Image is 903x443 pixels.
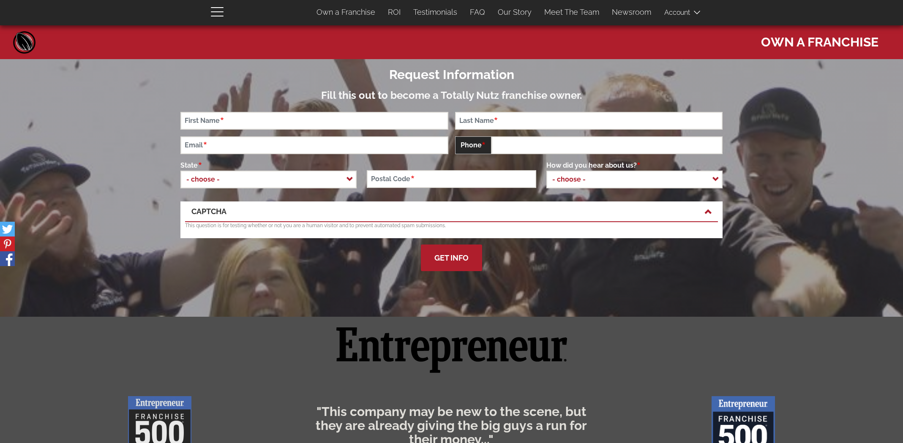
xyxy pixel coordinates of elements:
h3: Fill this out to become a Totally Nutz franchise owner. [180,90,722,101]
span: How did you hear about us? [546,161,641,169]
a: Newsroom [606,3,657,21]
span: Phone [455,136,491,154]
a: FAQ [464,3,491,21]
input: Postal Code [367,170,536,188]
a: Meet The Team [538,3,606,21]
span: Own a Franchise [761,30,878,51]
a: CAPTCHA [191,206,711,217]
input: Last Name [455,112,723,130]
p: This question is for testing whether or not you are a human visitor and to prevent automated spam... [185,222,717,229]
a: Testimonials [407,3,464,21]
a: Own a Franchise [310,3,382,21]
span: State [180,161,202,169]
img: Entrepreneur Magazine Logo [330,304,573,396]
a: Our Story [491,3,538,21]
h2: Request Information [180,68,722,82]
input: First Name [180,112,448,130]
input: Email [180,136,448,154]
a: Home [12,30,37,55]
button: Get Info [421,245,482,271]
a: ROI [382,3,407,21]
